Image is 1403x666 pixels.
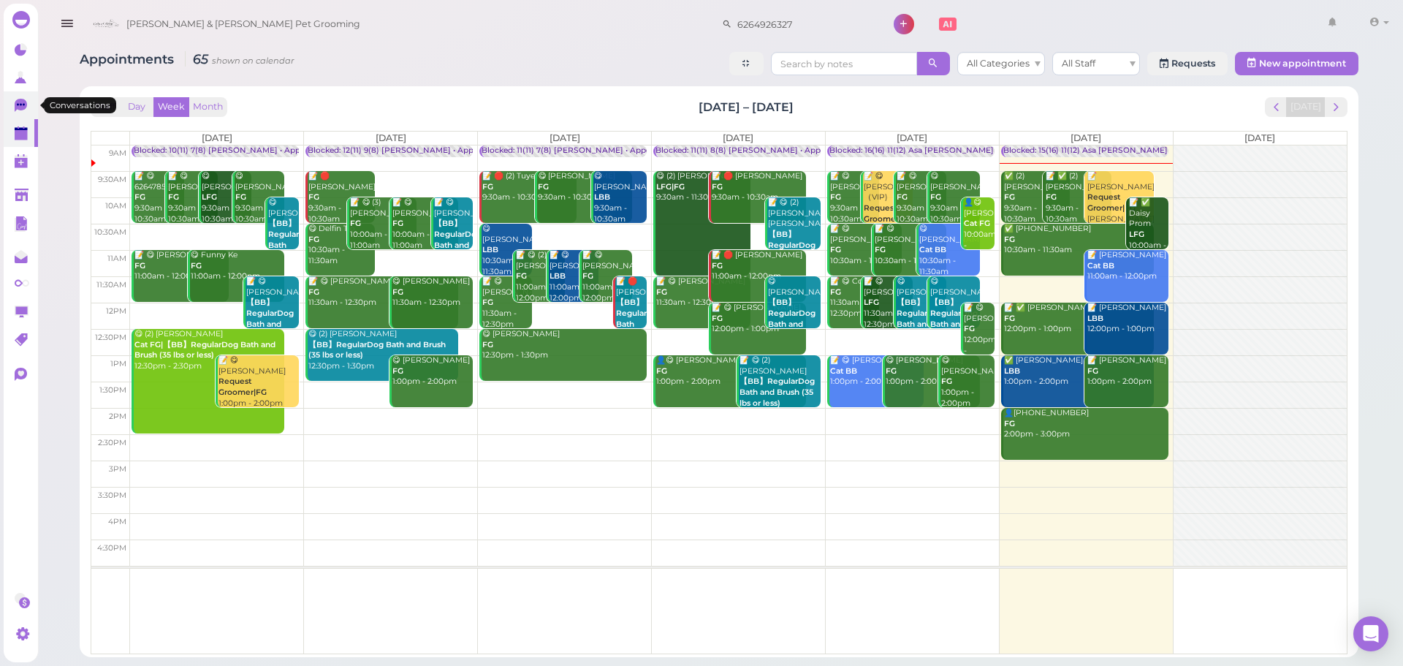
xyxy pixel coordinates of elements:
b: FG [830,245,841,254]
div: 📝 😋 6264785924 9:30am - 10:30am [134,171,184,224]
b: 【BB】RegularDog Bath and Brush (35 lbs or less) [739,376,815,407]
span: 3pm [109,464,126,474]
div: 😋 [PERSON_NAME] 11:30am - 12:30pm [392,276,473,309]
div: 📝 [PERSON_NAME] 1:00pm - 2:00pm [1087,355,1168,387]
button: Week [153,97,189,117]
b: FG [350,219,361,228]
a: Requests [1147,52,1228,75]
div: 📝 😋 [PERSON_NAME] 9:30am - 10:30am [167,171,218,224]
div: 📝 😋 [PERSON_NAME] 9:30am - 10:30am [896,171,946,224]
b: FG [392,287,403,297]
b: Request Groomer|LFG [864,203,916,224]
b: LBB [594,192,610,202]
div: ✅ [PERSON_NAME] 1:00pm - 2:00pm [1003,355,1154,387]
span: 1pm [110,359,126,368]
span: [PERSON_NAME] & [PERSON_NAME] Pet Grooming [126,4,360,45]
b: FG [1004,419,1015,428]
b: FG [930,192,941,202]
span: [DATE] [723,132,753,143]
div: 😋 [PERSON_NAME] 11:30am - 12:30pm [767,276,821,373]
span: [DATE] [376,132,406,143]
div: Blocked: 16(16) 11(12) Asa [PERSON_NAME] [PERSON_NAME] • Appointment [829,145,1124,156]
b: FG [964,324,975,333]
b: LBB [1004,366,1020,376]
div: 📝 😋 [PERSON_NAME]（VIP) 9:30am - 10:30am [863,171,913,246]
div: 📝 [PERSON_NAME] 12:00pm - 1:00pm [1087,303,1168,335]
div: 📝 🛑 [PERSON_NAME] 9:30am - 10:30am [711,171,806,203]
div: 😋 (2) [PERSON_NAME] 12:30pm - 2:30pm [134,329,284,372]
span: [DATE] [1071,132,1101,143]
b: FG [582,271,593,281]
span: [DATE] [550,132,580,143]
h2: [DATE] – [DATE] [699,99,794,116]
span: [DATE] [1244,132,1275,143]
div: 📝 😋 [PERSON_NAME] 11:00am - 12:00pm [549,250,599,303]
div: 😋 [PERSON_NAME] 11:30am - 12:30pm [929,276,980,373]
span: All Staff [1062,58,1095,69]
div: Conversations [44,97,116,113]
b: Cat BB [830,366,857,376]
div: 📝 😋 (2) [PERSON_NAME] [PERSON_NAME] 10:00am - 11:00am [767,197,821,305]
div: 📝 [PERSON_NAME] 11:00am - 12:00pm [1087,250,1168,282]
div: 😋 [PERSON_NAME] 10:30am - 11:30am [482,224,532,277]
b: 【BB】RegularDog Bath and Brush (35 lbs or less) [768,230,818,282]
button: New appointment [1235,52,1358,75]
div: 😋 [PERSON_NAME] 12:30pm - 1:30pm [482,329,647,361]
div: 😋 [PERSON_NAME] 9:30am - 10:30am [201,171,251,224]
div: 📝 😋 (2) [PERSON_NAME] 11:00am - 12:00pm [515,250,566,303]
div: 📝 😋 [PERSON_NAME] 9:30am - 10:30am [829,171,880,224]
div: Open Intercom Messenger [1353,616,1388,651]
div: 📝 😋 [PERSON_NAME] 1:00pm - 2:00pm [218,355,299,409]
div: Blocked: 11(11) 7(8) [PERSON_NAME] • Appointment [482,145,682,156]
b: FG [1087,366,1098,376]
b: FG [830,287,841,297]
b: LFG [864,298,879,307]
button: Day [119,97,154,117]
div: 😋 [PERSON_NAME] 1:00pm - 2:00pm [885,355,980,387]
div: 📝 😋 [PERSON_NAME] 12:00pm - 1:00pm [963,303,995,367]
b: FG [941,376,952,386]
span: Appointments [80,51,178,67]
div: 👤😋 [PERSON_NAME] 10:00am - 11:00am [963,197,995,262]
div: 😋 [PERSON_NAME] 9:30am - 10:30am [537,171,632,203]
div: Blocked: 15(16) 11(12) Asa [PERSON_NAME] [PERSON_NAME] • Appointment [1003,145,1298,156]
div: Blocked: 12(11) 9(8) [PERSON_NAME] • Appointment [308,145,509,156]
div: 📝 😋 [PERSON_NAME] 11:30am - 12:30pm [863,276,913,330]
div: 😋 [PERSON_NAME] 1:00pm - 2:00pm [940,355,994,409]
b: FG [482,182,493,192]
b: FG [1004,235,1015,244]
b: 【BB】RegularDog Bath and Brush (35 lbs or less) [308,340,446,360]
div: 📝 😋 [PERSON_NAME] 11:30am - 12:30pm [655,276,750,309]
b: FG [482,340,493,349]
div: 😋 (2) [PERSON_NAME] 9:30am - 11:30am [655,171,750,203]
span: 9:30am [98,175,126,184]
div: 😋 [PERSON_NAME] 10:00am - 11:00am [267,197,299,326]
b: Cat BB [1087,261,1114,270]
div: Blocked: 11(11) 8(8) [PERSON_NAME] • Appointment [655,145,856,156]
b: FG [308,235,319,244]
b: 【BB】RegularDog Bath and Brush (35 lbs or less) [768,298,818,350]
div: 📝 😋 Coco 11:30am - 12:30pm [829,276,880,319]
b: 【BB】RegularDog Bath and Brush (35 lbs or less) [616,298,664,371]
b: LBB [482,245,498,254]
b: LBB [1087,314,1103,323]
span: 3:30pm [98,491,126,500]
b: FG [308,192,319,202]
div: 📝 😋 [PERSON_NAME] 11:30am - 12:30pm [246,276,299,373]
b: FG [482,298,493,307]
b: Cat BB [919,245,946,254]
div: 📝 😋 [PERSON_NAME] 11:30am - 12:30pm [482,276,532,330]
span: 10:30am [94,227,126,237]
b: FG [886,366,897,376]
b: 【BB】RegularDog Bath and Brush (35 lbs or less) [930,298,978,350]
div: ✅ (2) [PERSON_NAME] 9:30am - 10:30am [1003,171,1070,224]
button: next [1325,97,1347,117]
b: FG [308,287,319,297]
span: [DATE] [202,132,232,143]
b: 【BB】RegularDog Bath and Brush (35 lbs or less) [897,298,944,350]
span: 4:30pm [97,543,126,553]
span: New appointment [1259,58,1346,69]
b: FG [1046,192,1057,202]
span: 10am [105,201,126,211]
div: 📝 😋 [PERSON_NAME] 10:30am - 11:30am [874,224,946,267]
